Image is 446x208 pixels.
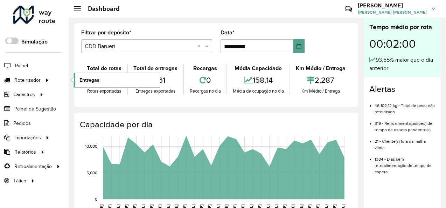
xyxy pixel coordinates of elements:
div: Km Médio / Entrega [292,64,349,73]
div: Km Médio / Entrega [292,88,349,95]
div: Tempo médio por rota [369,22,435,32]
a: Contato Rápido [341,1,356,16]
h2: Dashboard [81,5,120,13]
text: 5,000 [86,170,97,175]
label: Filtrar por depósito [81,28,131,37]
span: Tático [13,177,26,184]
div: Total de entregas [130,64,181,73]
h3: [PERSON_NAME] [358,2,427,9]
span: Pedidos [13,120,31,127]
span: Clear all [197,42,203,51]
li: 46.102,12 kg - Total de peso não roteirizado [375,97,435,115]
button: Choose Date [293,39,305,53]
span: Painel de Sugestão [14,105,56,113]
a: Entregas [74,73,160,87]
div: Entregas exportadas [130,88,181,95]
span: Relatórios [14,148,36,156]
h4: Capacidade por dia [80,120,351,130]
div: 93,55% maior que o dia anterior [369,56,435,73]
li: 21 - Cliente(s) fora da malha viária [375,133,435,151]
span: Cadastros [13,91,35,98]
li: 319 - Retroalimentação(ões) de tempo de espera pendente(s) [375,115,435,133]
span: Entregas [79,76,99,84]
text: 10,000 [85,144,97,149]
div: 2,287 [292,73,349,88]
div: Recargas no dia [186,88,224,95]
span: Retroalimentação [14,163,52,170]
label: Simulação [21,38,48,46]
div: Média Capacidade [229,64,288,73]
h4: Alertas [369,84,435,94]
span: [PERSON_NAME] [PERSON_NAME] [358,9,427,15]
div: Rotas exportadas [83,88,125,95]
div: Média de ocupação no dia [229,88,288,95]
div: 158,14 [229,73,288,88]
div: Total de rotas [83,64,125,73]
span: Roteirizador [14,76,41,84]
div: Recargas [186,64,224,73]
span: Importações [14,134,41,141]
span: Painel [15,62,28,69]
div: 0 [186,73,224,88]
div: 00:02:00 [369,32,435,56]
text: 0 [95,197,97,201]
li: 1304 - Dias sem retroalimentação de tempo de espera [375,151,435,175]
label: Data [221,28,235,37]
